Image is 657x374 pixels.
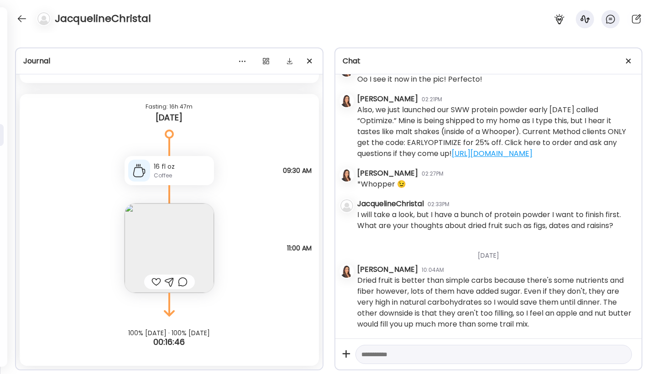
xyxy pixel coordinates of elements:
[55,11,151,26] h4: JacquelineChristal
[422,266,444,274] div: 10:04AM
[422,170,443,178] div: 02:27PM
[357,264,418,275] div: [PERSON_NAME]
[452,148,532,159] a: [URL][DOMAIN_NAME]
[37,12,50,25] img: bg-avatar-default.svg
[27,112,312,123] div: [DATE]
[23,329,315,337] div: 100% [DATE] · 100% [DATE]
[125,203,214,293] img: images%2FegTRoFg71Vh79bOemLN995wOicv2%2Fo8Ltr7AKhNLQPA3uZyhB%2F2HOArg98ONeKLtpo48Q1_240
[154,162,210,171] div: 16 fl oz
[357,93,418,104] div: [PERSON_NAME]
[340,265,353,278] img: avatars%2Flh3K99mx7famFxoIg6ki9KwKpCi1
[357,74,482,85] div: Oo I see it now in the pic! Perfecto!
[27,101,312,112] div: Fasting: 16h 47m
[343,56,635,67] div: Chat
[357,240,635,264] div: [DATE]
[154,171,210,180] div: Coffee
[23,56,315,67] div: Journal
[357,179,406,190] div: *Whopper 😉
[357,209,635,231] div: I will take a look, but I have a bunch of protein powder I want to finish first. What are your th...
[357,168,418,179] div: [PERSON_NAME]
[428,200,449,208] div: 02:33PM
[357,104,635,159] div: Also, we just launched our SWW protein powder early [DATE] called “Optimize.” Mine is being shipp...
[357,275,635,330] div: Dried fruit is better than simple carbs because there's some nutrients and fiber however, lots of...
[357,198,424,209] div: JacquelineChristal
[283,166,312,175] span: 09:30 AM
[340,94,353,107] img: avatars%2Flh3K99mx7famFxoIg6ki9KwKpCi1
[23,337,315,348] div: 00:16:46
[340,199,353,212] img: bg-avatar-default.svg
[287,244,312,252] span: 11:00 AM
[340,169,353,182] img: avatars%2Flh3K99mx7famFxoIg6ki9KwKpCi1
[422,95,442,104] div: 02:21PM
